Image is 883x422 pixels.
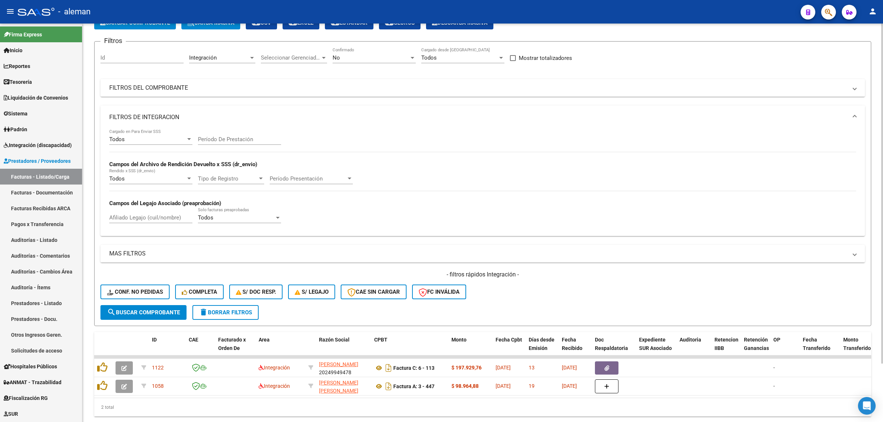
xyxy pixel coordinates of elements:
[107,309,180,316] span: Buscar Comprobante
[152,337,157,343] span: ID
[858,397,876,415] div: Open Intercom Messenger
[496,337,522,343] span: Fecha Cpbt
[319,361,358,367] span: [PERSON_NAME]
[319,337,350,343] span: Razón Social
[4,46,22,54] span: Inicio
[347,289,400,295] span: CAE SIN CARGAR
[199,308,208,316] mat-icon: delete
[393,383,435,389] strong: Factura A: 3 - 447
[4,78,32,86] span: Tesorería
[744,337,769,351] span: Retención Ganancias
[259,337,270,343] span: Area
[199,309,252,316] span: Borrar Filtros
[4,362,57,371] span: Hospitales Públicos
[100,105,865,129] mat-expansion-panel-header: FILTROS DE INTEGRACION
[451,365,482,371] strong: $ 197.929,76
[182,289,217,295] span: Completa
[288,19,313,26] span: EXCEL
[100,245,865,262] mat-expansion-panel-header: MAS FILTROS
[109,161,257,168] strong: Campos del Archivo de Rendición Devuelto x SSS (dr_envio)
[412,285,466,299] button: FC Inválida
[4,410,18,418] span: SUR
[100,305,187,320] button: Buscar Comprobante
[680,337,701,343] span: Auditoria
[529,383,535,389] span: 19
[4,110,28,118] span: Sistema
[803,337,830,351] span: Fecha Transferido
[107,308,116,316] mat-icon: search
[840,332,881,364] datatable-header-cell: Monto Transferido
[529,365,535,371] span: 13
[152,365,164,371] span: 1122
[6,7,15,16] mat-icon: menu
[800,332,840,364] datatable-header-cell: Fecha Transferido
[331,19,368,26] span: Estandar
[215,332,256,364] datatable-header-cell: Facturado x Orden De
[109,175,125,182] span: Todos
[636,332,677,364] datatable-header-cell: Expediente SUR Asociado
[868,7,877,16] mat-icon: person
[371,332,448,364] datatable-header-cell: CPBT
[496,383,511,389] span: [DATE]
[421,54,437,61] span: Todos
[100,285,170,299] button: Conf. no pedidas
[639,337,672,351] span: Expediente SUR Asociado
[712,332,741,364] datatable-header-cell: Retencion IIBB
[198,214,213,221] span: Todos
[4,394,48,402] span: Fiscalización RG
[229,285,283,299] button: S/ Doc Resp.
[451,337,467,343] span: Monto
[319,380,358,394] span: [PERSON_NAME] [PERSON_NAME]
[496,365,511,371] span: [DATE]
[236,289,276,295] span: S/ Doc Resp.
[218,337,246,351] span: Facturado x Orden De
[152,383,164,389] span: 1058
[316,332,371,364] datatable-header-cell: Razón Social
[4,62,30,70] span: Reportes
[562,337,582,351] span: Fecha Recibido
[100,36,126,46] h3: Filtros
[259,365,290,371] span: Integración
[519,54,572,62] span: Mostrar totalizadores
[451,383,479,389] strong: $ 98.964,88
[773,365,775,371] span: -
[295,289,329,295] span: S/ legajo
[4,378,61,386] span: ANMAT - Trazabilidad
[773,337,780,343] span: OP
[384,380,393,392] i: Descargar documento
[288,285,335,299] button: S/ legajo
[393,365,435,371] strong: Factura C: 6 - 113
[109,250,847,258] mat-panel-title: MAS FILTROS
[109,84,847,92] mat-panel-title: FILTROS DEL COMPROBANTE
[4,125,27,133] span: Padrón
[562,383,577,389] span: [DATE]
[109,136,125,143] span: Todos
[741,332,770,364] datatable-header-cell: Retención Ganancias
[109,113,847,121] mat-panel-title: FILTROS DE INTEGRACION
[341,285,407,299] button: CAE SIN CARGAR
[189,54,217,61] span: Integración
[100,129,865,236] div: FILTROS DE INTEGRACION
[175,285,224,299] button: Completa
[562,365,577,371] span: [DATE]
[94,398,871,416] div: 2 total
[773,383,775,389] span: -
[592,332,636,364] datatable-header-cell: Doc Respaldatoria
[677,332,712,364] datatable-header-cell: Auditoria
[100,79,865,97] mat-expansion-panel-header: FILTROS DEL COMPROBANTE
[595,337,628,351] span: Doc Respaldatoria
[149,332,186,364] datatable-header-cell: ID
[448,332,493,364] datatable-header-cell: Monto
[189,337,198,343] span: CAE
[58,4,91,20] span: - aleman
[186,332,215,364] datatable-header-cell: CAE
[4,94,68,102] span: Liquidación de Convenios
[252,19,271,26] span: CSV
[109,200,221,207] strong: Campos del Legajo Asociado (preaprobación)
[100,271,865,279] h4: - filtros rápidos Integración -
[843,337,871,351] span: Monto Transferido
[319,360,368,376] div: 20249949478
[529,337,554,351] span: Días desde Emisión
[261,54,320,61] span: Seleccionar Gerenciador
[192,305,259,320] button: Borrar Filtros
